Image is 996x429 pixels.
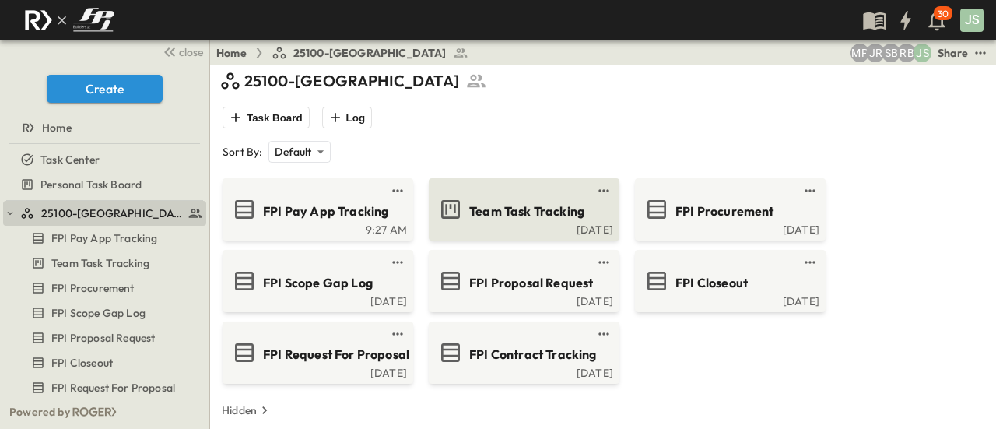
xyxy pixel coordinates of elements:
[272,45,468,61] a: 25100-[GEOGRAPHIC_DATA]
[3,377,203,399] a: FPI Request For Proposal
[216,45,247,61] a: Home
[51,380,175,396] span: FPI Request For Proposal
[432,222,613,234] a: [DATE]
[20,202,203,224] a: 25100-Vanguard Prep School
[3,301,206,325] div: FPI Scope Gap Logtest
[51,230,157,246] span: FPI Pay App Tracking
[40,152,100,167] span: Task Center
[638,294,819,306] a: [DATE]
[3,276,206,301] div: FPI Procurementtest
[960,9,984,32] div: JS
[3,117,203,139] a: Home
[638,197,819,222] a: FPI Procurement
[938,8,949,20] p: 30
[3,227,203,249] a: FPI Pay App Tracking
[801,253,819,272] button: test
[882,44,900,62] div: Sterling Barnett (sterling@fpibuilders.com)
[3,375,206,400] div: FPI Request For Proposaltest
[263,346,409,364] span: FPI Request For Proposal
[216,399,279,421] button: Hidden
[179,44,203,60] span: close
[3,350,206,375] div: FPI Closeouttest
[263,274,373,292] span: FPI Scope Gap Log
[226,294,407,306] a: [DATE]
[226,222,407,234] a: 9:27 AM
[388,325,407,343] button: test
[244,70,459,92] p: 25100-[GEOGRAPHIC_DATA]
[3,277,203,299] a: FPI Procurement
[51,355,113,371] span: FPI Closeout
[156,40,206,62] button: close
[51,330,155,346] span: FPI Proposal Request
[223,144,262,160] p: Sort By:
[293,45,447,61] span: 25100-[GEOGRAPHIC_DATA]
[216,45,478,61] nav: breadcrumbs
[3,327,203,349] a: FPI Proposal Request
[675,274,748,292] span: FPI Closeout
[226,365,407,378] a: [DATE]
[3,201,206,226] div: 25100-Vanguard Prep Schooltest
[3,251,206,276] div: Team Task Trackingtest
[675,202,774,220] span: FPI Procurement
[3,149,203,171] a: Task Center
[263,202,388,220] span: FPI Pay App Tracking
[432,197,613,222] a: Team Task Tracking
[959,7,985,33] button: JS
[3,352,203,374] a: FPI Closeout
[51,305,146,321] span: FPI Scope Gap Log
[866,44,885,62] div: Jayden Ramirez (jramirez@fpibuilders.com)
[268,141,330,163] div: Default
[469,346,597,364] span: FPI Contract Tracking
[897,44,916,62] div: Regina Barnett (rbarnett@fpibuilders.com)
[3,302,203,324] a: FPI Scope Gap Log
[41,206,184,221] span: 25100-Vanguard Prep School
[469,274,593,292] span: FPI Proposal Request
[913,44,931,62] div: Jesse Sullivan (jsullivan@fpibuilders.com)
[3,172,206,197] div: Personal Task Boardtest
[850,44,869,62] div: Monica Pruteanu (mpruteanu@fpibuilders.com)
[275,144,311,160] p: Default
[3,252,203,274] a: Team Task Tracking
[3,226,206,251] div: FPI Pay App Trackingtest
[594,181,613,200] button: test
[226,340,407,365] a: FPI Request For Proposal
[432,340,613,365] a: FPI Contract Tracking
[432,365,613,378] a: [DATE]
[3,325,206,350] div: FPI Proposal Requesttest
[971,44,990,62] button: test
[432,294,613,306] a: [DATE]
[51,255,149,271] span: Team Task Tracking
[469,202,584,220] span: Team Task Tracking
[40,177,142,192] span: Personal Task Board
[42,120,72,135] span: Home
[19,4,120,37] img: c8d7d1ed905e502e8f77bf7063faec64e13b34fdb1f2bdd94b0e311fc34f8000.png
[388,253,407,272] button: test
[3,174,203,195] a: Personal Task Board
[223,107,310,128] button: Task Board
[322,107,372,128] button: Log
[432,269,613,294] a: FPI Proposal Request
[594,325,613,343] button: test
[638,222,819,234] a: [DATE]
[594,253,613,272] button: test
[47,75,163,103] button: Create
[388,181,407,200] button: test
[801,181,819,200] button: test
[226,197,407,222] a: FPI Pay App Tracking
[222,403,257,418] p: Hidden
[51,280,135,296] span: FPI Procurement
[938,45,968,61] div: Share
[638,269,819,294] a: FPI Closeout
[226,269,407,294] a: FPI Scope Gap Log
